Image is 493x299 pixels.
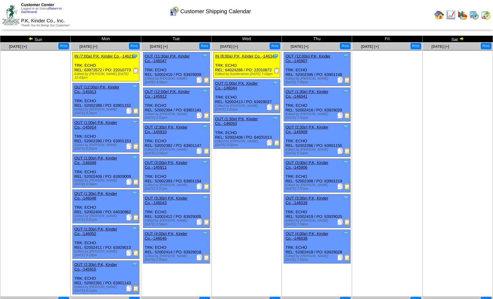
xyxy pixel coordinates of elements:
img: Tooltip [132,53,138,59]
div: Edited by [PERSON_NAME] [DATE] 7:45pm [285,77,350,84]
img: Packing Slip [337,183,343,189]
img: Tooltip [343,159,349,166]
a: OUT (1:00p) P.K, Kinder Co.,-145914 [74,120,117,129]
img: Bill of Lading [344,254,350,260]
div: TRK: ECHO REL: 52002416 / PO: 63929020 [284,88,351,121]
div: Edited by [PERSON_NAME] [DATE] 5:50pm [285,148,350,155]
img: Tooltip [343,195,349,201]
img: Receiving Document [274,68,280,74]
td: Tue [141,36,211,43]
a: IN (8:00a) P.K, Kinder Co.,-146344 [215,54,277,58]
div: Edited by [PERSON_NAME] [DATE] 9:21pm [74,285,139,293]
a: [DATE] [+] [431,44,449,49]
div: TRK: ECHO REL: 52002392 / PO: 63901147 [143,123,210,157]
img: home.gif [434,10,444,20]
a: OUT (12:00p) P.K, Kinder Co.,-145913 [74,85,119,94]
img: Bill of Lading [204,254,210,260]
div: TRK: ECHO REL: 52002418 / PO: 63929028 [284,230,351,263]
img: Tooltip [202,124,208,130]
img: Bill of Lading [344,148,350,154]
img: Tooltip [132,226,138,232]
a: OUT (4:00p) P.K, Kinder Co.,-146045 [145,231,188,241]
img: Bill of Lading [133,179,139,185]
img: ZoRoCo_Logo(Green%26Foil)%20jpg.webp [2,5,19,25]
img: Tooltip [202,88,208,95]
img: calendarinout.gif [481,10,491,20]
img: Packing Slip [267,104,273,110]
img: Packing Slip [196,254,202,260]
img: Tooltip [132,190,138,196]
div: Edited by [PERSON_NAME] [DATE] 9:10pm [74,250,139,257]
a: OUT (3:00p) P.K, Kinder Co.,-145906 [285,160,328,170]
a: OUT (2:30p) P.K, Kinder Co.,-145915 [74,262,117,271]
img: graph.gif [458,10,467,20]
a: OUT (2:30p) P.K, Kinder Co.,-145910 [145,125,188,134]
button: Print [58,43,69,49]
img: Bill of Lading [344,77,350,83]
img: Bill of Lading [133,214,139,220]
img: Bill of Lading [204,112,210,118]
img: Tooltip [202,159,208,166]
img: Bill of Lading [133,250,139,256]
img: Bill of Lading [344,112,350,118]
div: TRK: ECHO REL: 52002419 / PO: 63929025 [284,194,351,228]
img: Packing Slip [196,77,202,83]
td: Wed [211,36,281,43]
img: Packing Slip [337,77,343,83]
img: arrowright.gif [459,36,464,41]
a: [DATE] [+] [150,44,167,49]
div: Edited by [PERSON_NAME] [DATE] 5:02pm [215,140,280,147]
img: arrowleft.gif [28,36,33,41]
div: TRK: ECHO REL: 52002398 / PO: 63901219 [284,159,351,192]
div: Edited by [PERSON_NAME] [DATE] 2:53pm [145,112,210,120]
img: Packing Slip [126,143,132,149]
div: TRK: ECHO REL: 52002413 / PO: 63929027 [213,80,280,113]
img: Packing Slip [196,183,202,189]
span: P.K, Kinder Co., Inc. [21,18,65,24]
div: TRK: ECHO REL: 52002409 / PO: 63929009 [73,154,139,188]
div: Edited by [PERSON_NAME] [DATE] 3:02pm [215,104,280,111]
img: calendarprod.gif [469,10,479,20]
img: Bill of Lading [133,108,139,114]
a: (Return to Dashboard) [21,7,62,14]
a: [DATE] [+] [220,44,238,49]
a: [DATE] [+] [291,44,308,49]
a: [DATE] [+] [361,44,379,49]
button: Print [199,43,210,49]
div: TRK: ECHO REL: 52002395 / PO: 63901148 [284,52,351,86]
img: Tooltip [273,80,279,86]
a: OUT (3:30p) P.K, Kinder Co.,-146039 [285,196,328,205]
img: Tooltip [343,124,349,130]
button: Print [129,43,140,49]
div: Edited by [PERSON_NAME] [DATE] 2:58pm [145,219,210,226]
img: Tooltip [273,53,279,59]
div: TRK: ECHO REL: 52002394 / PO: 63901141 [143,88,210,121]
span: Customer Center [21,2,54,7]
a: OUT (1:30p) P.K, Kinder Co.,-146041 [285,89,328,99]
div: Edited by [PERSON_NAME] [DATE] 4:06pm [145,77,210,84]
td: Thu [282,36,352,43]
div: Edited by [PERSON_NAME] [DATE] 7:57pm [285,183,350,191]
img: Bill of Lading [204,219,210,225]
div: TRK: ECHO REL: 52002389 / PO: 63901152 [73,83,139,117]
img: Tooltip [202,230,208,237]
div: Edited by [PERSON_NAME] [DATE] 2:57pm [145,183,210,191]
img: Tooltip [202,53,208,59]
div: TRK: ECHO REL: 64024286 / PO: 22010872 [213,52,280,78]
img: line_graph.gif [446,10,456,20]
img: Bill of Lading [274,140,280,146]
img: Bill of Lading [204,77,210,83]
img: Tooltip [132,261,138,267]
td: Fri [352,36,422,43]
div: Edited by [PERSON_NAME] [DATE] 2:56pm [145,148,210,155]
a: IN (7:00a) P.K, Kinder Co.,-146210 [74,54,136,58]
a: [DATE] [+] [79,44,97,49]
div: TRK: ECHO REL: 52002393 / PO: 63901154 [143,159,210,192]
div: Edited by Acederstrom [DATE] 7:02pm [215,72,280,76]
a: OUT (2:30p) P.K, Kinder Co.,-145908 [285,125,328,134]
div: Edited by [PERSON_NAME] [DATE] 8:20pm [74,108,139,115]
